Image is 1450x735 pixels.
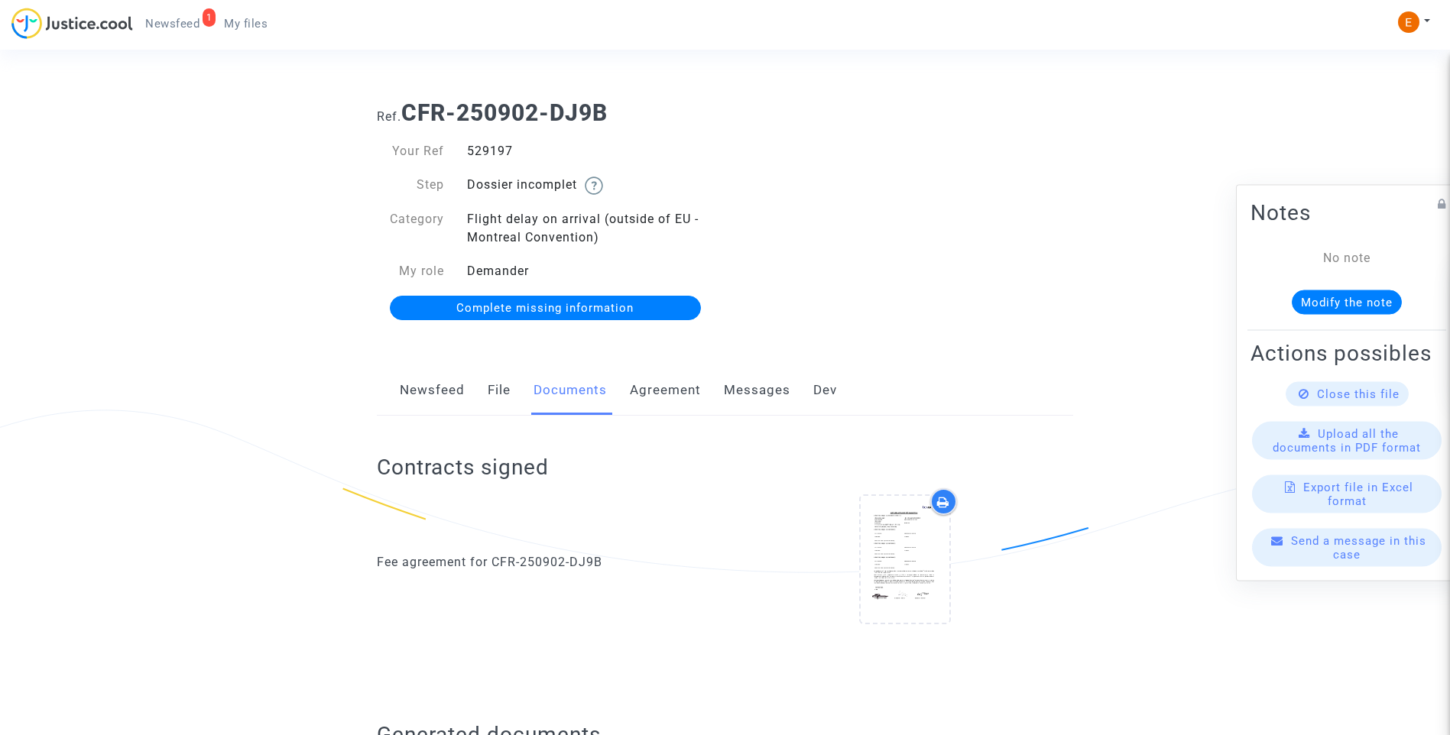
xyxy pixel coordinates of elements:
[224,17,268,31] span: My files
[377,109,401,124] span: Ref.
[1303,481,1413,508] span: Export file in Excel format
[145,17,199,31] span: Newsfeed
[1292,290,1402,315] button: Modify the note
[377,553,714,571] div: Fee agreement for CFR-250902-DJ9B
[456,142,725,160] div: 529197
[534,365,607,416] a: Documents
[630,365,701,416] a: Agreement
[456,210,725,247] div: Flight delay on arrival (outside of EU - Montreal Convention)
[724,365,790,416] a: Messages
[11,8,133,39] img: jc-logo.svg
[203,8,216,27] div: 1
[1317,387,1400,401] span: Close this file
[488,365,511,416] a: File
[585,176,603,195] img: help.svg
[456,301,634,315] span: Complete missing information
[133,12,212,35] a: 1Newsfeed
[1398,11,1419,33] img: ACg8ocIeiFvHKe4dA5oeRFd_CiCnuxWUEc1A2wYhRJE3TTWt=s96-c
[1251,340,1443,367] h2: Actions possibles
[365,210,456,247] div: Category
[1273,249,1420,267] div: No note
[401,99,608,126] b: CFR-250902-DJ9B
[1291,534,1426,562] span: Send a message in this case
[1251,199,1443,226] h2: Notes
[813,365,837,416] a: Dev
[1273,427,1421,455] span: Upload all the documents in PDF format
[365,262,456,280] div: My role
[456,176,725,195] div: Dossier incomplet
[365,176,456,195] div: Step
[400,365,465,416] a: Newsfeed
[456,262,725,280] div: Demander
[377,454,549,481] h2: Contracts signed
[365,142,456,160] div: Your Ref
[212,12,280,35] a: My files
